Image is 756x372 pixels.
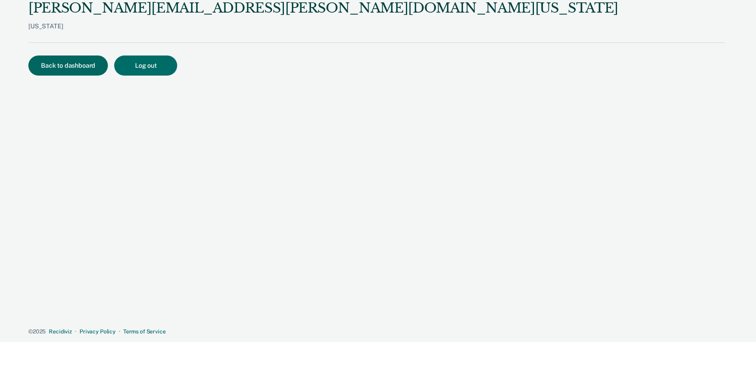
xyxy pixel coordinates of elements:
[28,328,46,335] span: © 2025
[28,22,618,43] div: [US_STATE]
[123,328,166,335] a: Terms of Service
[28,63,114,69] a: Back to dashboard
[28,328,724,335] div: · ·
[80,328,116,335] a: Privacy Policy
[49,328,72,335] a: Recidiviz
[114,56,177,76] button: Log out
[28,56,108,76] button: Back to dashboard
